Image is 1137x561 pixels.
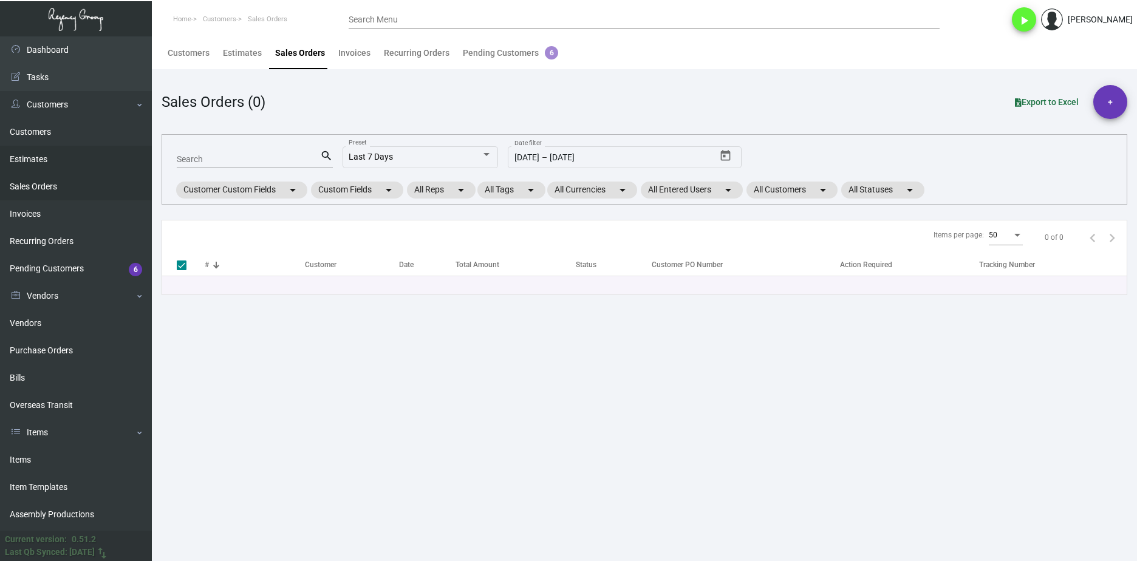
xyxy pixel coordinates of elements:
div: 0 of 0 [1045,232,1064,243]
button: Export to Excel [1005,91,1088,113]
mat-icon: arrow_drop_down [903,183,917,197]
div: 0.51.2 [72,533,96,546]
button: play_arrow [1012,7,1036,32]
span: 50 [989,231,997,239]
mat-chip: All Entered Users [641,182,743,199]
span: Customers [203,15,236,23]
mat-icon: arrow_drop_down [454,183,468,197]
button: Open calendar [716,146,736,166]
div: Customer PO Number [652,259,723,270]
span: + [1108,85,1113,119]
mat-select: Items per page: [989,231,1023,240]
mat-icon: search [320,149,333,163]
span: – [542,153,547,163]
input: End date [550,153,648,163]
button: Next page [1102,228,1122,247]
div: # [205,259,209,270]
mat-icon: arrow_drop_down [524,183,538,197]
mat-icon: arrow_drop_down [816,183,830,197]
div: Customer [305,259,336,270]
mat-chip: All Currencies [547,182,637,199]
div: Status [576,259,596,270]
mat-chip: All Customers [746,182,838,199]
mat-chip: Custom Fields [311,182,403,199]
mat-icon: arrow_drop_down [615,183,630,197]
div: Sales Orders [275,47,325,59]
div: Last Qb Synced: [DATE] [5,546,95,559]
div: [PERSON_NAME] [1068,13,1133,26]
div: Customer [305,259,398,270]
span: Export to Excel [1015,97,1079,107]
span: Home [173,15,191,23]
div: Total Amount [456,259,499,270]
div: Action Required [840,259,979,270]
button: + [1093,85,1127,119]
div: Items per page: [934,229,984,240]
div: Tracking Number [979,259,1035,270]
div: Date [399,259,456,270]
i: play_arrow [1017,13,1031,28]
mat-chip: All Reps [407,182,476,199]
div: Status [576,259,646,270]
div: Pending Customers [463,47,558,59]
mat-chip: All Statuses [841,182,924,199]
mat-icon: arrow_drop_down [285,183,300,197]
div: # [205,259,305,270]
div: Current version: [5,533,67,546]
span: Sales Orders [248,15,287,23]
div: Total Amount [456,259,576,270]
div: Customers [168,47,210,59]
div: Customer PO Number [652,259,840,270]
mat-chip: All Tags [477,182,545,199]
mat-icon: arrow_drop_down [721,183,736,197]
div: Date [399,259,414,270]
button: Previous page [1083,228,1102,247]
div: Recurring Orders [384,47,449,59]
mat-icon: arrow_drop_down [381,183,396,197]
input: Start date [514,153,539,163]
div: Tracking Number [979,259,1127,270]
div: Invoices [338,47,370,59]
div: Action Required [840,259,892,270]
div: Sales Orders (0) [162,91,265,113]
img: admin@bootstrapmaster.com [1041,8,1063,30]
span: Last 7 Days [349,152,393,161]
mat-chip: Customer Custom Fields [176,182,307,199]
div: Estimates [223,47,262,59]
